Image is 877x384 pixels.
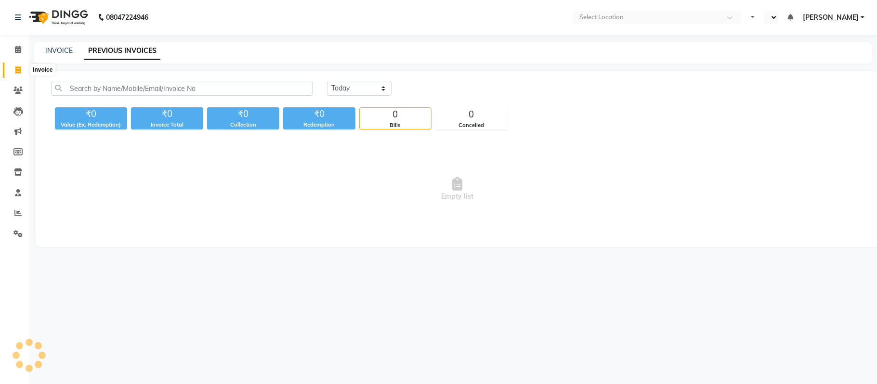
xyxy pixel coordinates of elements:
div: ₹0 [283,107,355,121]
div: ₹0 [131,107,203,121]
input: Search by Name/Mobile/Email/Invoice No [51,81,313,96]
div: 0 [360,108,431,121]
div: Cancelled [436,121,507,129]
div: Bills [360,121,431,129]
div: Invoice Total [131,121,203,129]
div: Collection [207,121,279,129]
a: PREVIOUS INVOICES [84,42,160,60]
img: logo [25,4,91,31]
div: 0 [436,108,507,121]
div: Redemption [283,121,355,129]
div: ₹0 [55,107,127,121]
div: ₹0 [207,107,279,121]
span: Empty list [51,141,864,237]
a: INVOICE [45,46,73,55]
div: Select Location [579,13,624,22]
b: 08047224946 [106,4,148,31]
div: Value (Ex. Redemption) [55,121,127,129]
span: [PERSON_NAME] [803,13,859,23]
div: Invoice [30,64,55,76]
